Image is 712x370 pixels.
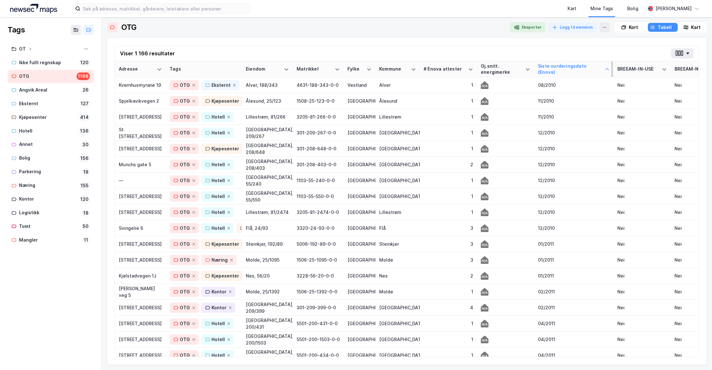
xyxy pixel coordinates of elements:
div: Lillestrøm [379,113,416,120]
div: OTG [180,336,190,343]
div: Kontor [212,304,226,312]
div: Bolig [19,154,77,162]
a: Kjøpesenter414 [8,111,94,124]
div: 1 [424,193,473,200]
div: Nei [617,320,667,327]
div: 1 [424,209,473,216]
div: OTG [180,256,190,264]
div: 301-208-648-0-0 [297,145,340,152]
div: [GEOGRAPHIC_DATA], 209/399 [246,301,289,314]
div: OTG [180,177,190,184]
div: 1506-25-1095-0-0 [297,257,340,263]
div: Molde, 25/1095 [246,257,289,263]
div: [STREET_ADDRESS] [119,209,162,216]
div: Kjøpesenter [212,97,239,105]
div: Tags [170,66,238,72]
div: 120 [79,195,90,203]
div: 11/2010 [538,98,610,104]
div: OTG [180,240,190,248]
a: Mangler11 [8,234,94,247]
div: Molde [379,288,416,295]
div: 1 [424,129,473,136]
div: 12/2010 [538,145,610,152]
div: Kvernhusmyrane 19 [119,82,162,88]
div: Nei [617,336,667,343]
div: 1 [424,145,473,152]
div: [GEOGRAPHIC_DATA] [379,129,416,136]
div: [GEOGRAPHIC_DATA] [347,129,372,136]
div: 120 [79,59,90,66]
div: 11/2010 [538,113,610,120]
div: [GEOGRAPHIC_DATA] [347,257,372,263]
div: [GEOGRAPHIC_DATA] [347,193,372,200]
div: Vestland [347,82,372,88]
div: 04/2011 [538,320,610,327]
div: Adresse [119,66,154,72]
div: Nei [617,177,667,184]
div: Parkering [19,168,79,176]
div: Hotell [19,127,76,135]
input: Søk på adresse, matrikkel, gårdeiere, leietakere eller personer [80,4,250,13]
div: OTG [180,320,190,327]
div: [GEOGRAPHIC_DATA] [347,272,372,279]
div: Lillestrøm, 81/266 [246,113,289,120]
a: Eksternt127 [8,97,94,110]
div: Annet [19,140,78,148]
div: [GEOGRAPHIC_DATA], 208/403 [246,158,289,171]
div: Fylke [347,66,364,72]
div: 1506-25-1392-0-0 [297,288,340,295]
div: [GEOGRAPHIC_DATA] [347,98,372,104]
div: Nei [617,225,667,231]
div: Molde, 25/1392 [246,288,289,295]
div: OTG [180,113,190,121]
div: 127 [79,100,90,107]
div: [GEOGRAPHIC_DATA] [347,225,372,231]
div: 1103-55-240-0-0 [297,177,340,184]
div: 1508-25-123-0-0 [297,98,340,104]
div: 12/2010 [538,225,610,231]
div: Nei [617,352,667,359]
div: 50 [81,223,90,230]
div: St. [STREET_ADDRESS] [119,126,162,140]
div: Ikke fullt regnskap [19,59,77,67]
div: OTG [180,193,190,200]
div: [PERSON_NAME] veg 5 [119,285,162,298]
div: Hotell [212,352,225,359]
div: Molde [379,257,416,263]
div: [GEOGRAPHIC_DATA], 208/648 [246,142,289,155]
div: 2 [424,161,473,168]
button: Eksporter [510,22,546,32]
div: 18 [82,209,90,217]
iframe: Chat Widget [680,339,712,370]
div: [GEOGRAPHIC_DATA] [379,320,416,327]
div: Tabell [658,24,672,31]
div: 1166 [77,72,90,80]
div: Alver, 188/343 [246,82,289,88]
div: Kjøpesenter [19,113,76,121]
div: Nei [617,241,667,247]
div: Hotell [212,113,225,121]
div: 12/2010 [538,193,610,200]
div: — [119,177,162,184]
div: [STREET_ADDRESS] [119,304,162,311]
div: OTG [180,129,190,137]
div: Nei [617,161,667,168]
div: [GEOGRAPHIC_DATA], 55/240 [246,174,289,187]
div: [STREET_ADDRESS] [119,113,162,120]
div: 2 [424,272,473,279]
div: Eiendom [246,66,281,72]
a: Logistikk18 [8,206,94,219]
div: [GEOGRAPHIC_DATA], 200/431 [246,317,289,330]
div: [STREET_ADDRESS] [119,257,162,263]
div: [GEOGRAPHIC_DATA] [347,352,372,359]
div: [GEOGRAPHIC_DATA] [347,288,372,295]
div: Nei [617,113,667,120]
div: 301-209-267-0-0 [297,129,340,136]
div: 3 [424,257,473,263]
div: 1 [424,288,473,295]
div: [GEOGRAPHIC_DATA] [379,193,416,200]
div: Nei [617,82,667,88]
div: 3 [424,225,473,231]
div: Kart [568,5,576,12]
div: Hotell [212,129,225,137]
